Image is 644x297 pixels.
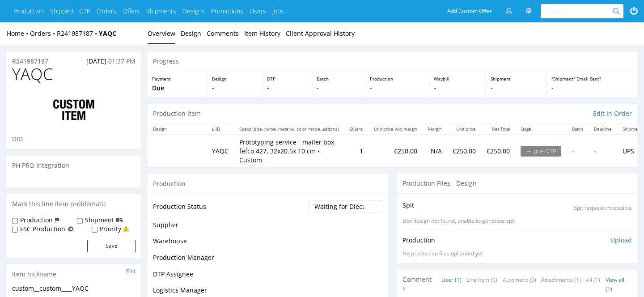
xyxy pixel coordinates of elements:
p: Payment [152,76,203,82]
p: - [370,84,425,93]
td: N/A [423,135,447,167]
span: 01:37 PM [108,57,136,65]
a: Jobs [272,7,284,16]
a: R241987187 [57,29,99,38]
a: Overview [148,22,175,44]
a: Designs [182,7,205,16]
p: Due [152,84,203,93]
input: Search for... [546,4,614,18]
td: YAQC [207,135,234,167]
p: Production [370,76,425,82]
p: "Shipment" Email Sent? [551,76,633,82]
span: [DATE] [86,57,106,65]
a: Comments [207,22,239,44]
div: Progress [148,51,637,71]
a: Edit [126,267,136,275]
p: Waybill [434,76,481,82]
p: Production [402,236,435,245]
div: No production files uploaded yet [402,250,632,258]
p: - [434,84,481,93]
th: Margin [423,123,447,135]
img: ico-item-custom-a8f9c3db6a5631ce2f509e228e8b95abde266dc4376634de7b166047de09ff05.png [38,92,110,128]
label: Shipment [85,216,114,225]
th: Quant. [344,123,369,135]
td: DTP Assignee [153,269,306,285]
th: Design [148,123,207,135]
a: DTP [79,7,90,16]
td: Production Status [153,199,306,220]
p: Batch [317,76,360,82]
a: Line Item (0) [466,270,497,289]
td: - [567,135,589,167]
span: DID [12,135,23,143]
td: 1 [344,135,369,167]
p: - [212,84,258,93]
div: Production Files - Design [397,174,637,193]
a: Home [7,29,30,38]
p: Shipment [491,76,542,82]
label: Priority [100,225,121,233]
p: Box design not found, unable to generate spit [402,217,632,225]
a: Shipments [146,7,176,16]
th: Specs (size, name, material, color mode, addons) [234,123,344,135]
div: PH PRO Integration [7,156,141,175]
td: €250.00 [481,135,515,167]
button: Save [87,240,136,252]
td: - [589,135,617,167]
img: yellow_warning_triangle.png [123,225,129,232]
p: Production Item [153,109,201,118]
a: Attachments (1) [541,270,581,289]
div: Production [148,174,388,194]
th: LIID [207,123,234,135]
p: Design [212,76,258,82]
p: DTP [267,76,307,82]
div: Mark this line item problematic [7,194,141,214]
div: custom__custom____YAQC [12,284,136,293]
p: Prototyping service - mailer box fefco 427, 32x20.5x 10 cm • Custom [239,138,339,164]
span: Comments [402,275,434,293]
a: Design [181,22,201,44]
td: €250.00 [369,135,423,167]
a: Client Approval History [286,22,355,44]
a: Shipped [50,7,73,16]
a: Orders [30,29,57,38]
a: Automatic (0) [503,270,536,289]
p: Upload [610,236,632,245]
label: FSC Production [20,225,65,233]
a: Promotions [211,7,243,16]
a: Add Custom Offer [442,4,497,18]
img: icon-production-flag.svg [55,216,59,225]
th: Stage [515,123,567,135]
a: YAQC [99,29,116,38]
a: Orders [97,7,116,16]
th: Unit price [447,123,481,135]
th: Deadline [589,123,617,135]
a: Item History [244,22,280,44]
th: Batch [567,123,589,135]
p: - [317,84,360,93]
a: Edit In Order [593,109,632,118]
a: View all (1) [606,276,624,293]
a: All (1) [586,270,600,289]
td: €250.00 [447,135,481,167]
img: icon-fsc-production-flag.svg [68,225,74,233]
p: - [267,84,307,93]
td: Warehouse [153,236,306,252]
p: - [551,84,633,93]
th: Net Total [481,123,515,135]
p: - [491,84,542,93]
th: Unit price w/o margin [369,123,423,135]
a: Production [13,7,44,16]
div: → pre-DTP [521,146,561,157]
p: Spit request impossible [574,204,632,212]
div: Item nickname [7,264,141,284]
td: Production Manager [153,252,306,269]
a: R241987187 [12,57,48,66]
td: Supplier [153,220,306,236]
a: Users [250,7,266,16]
label: Production [20,216,53,225]
img: icon-shipping-flag.svg [116,216,123,225]
a: Offers [123,7,140,16]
